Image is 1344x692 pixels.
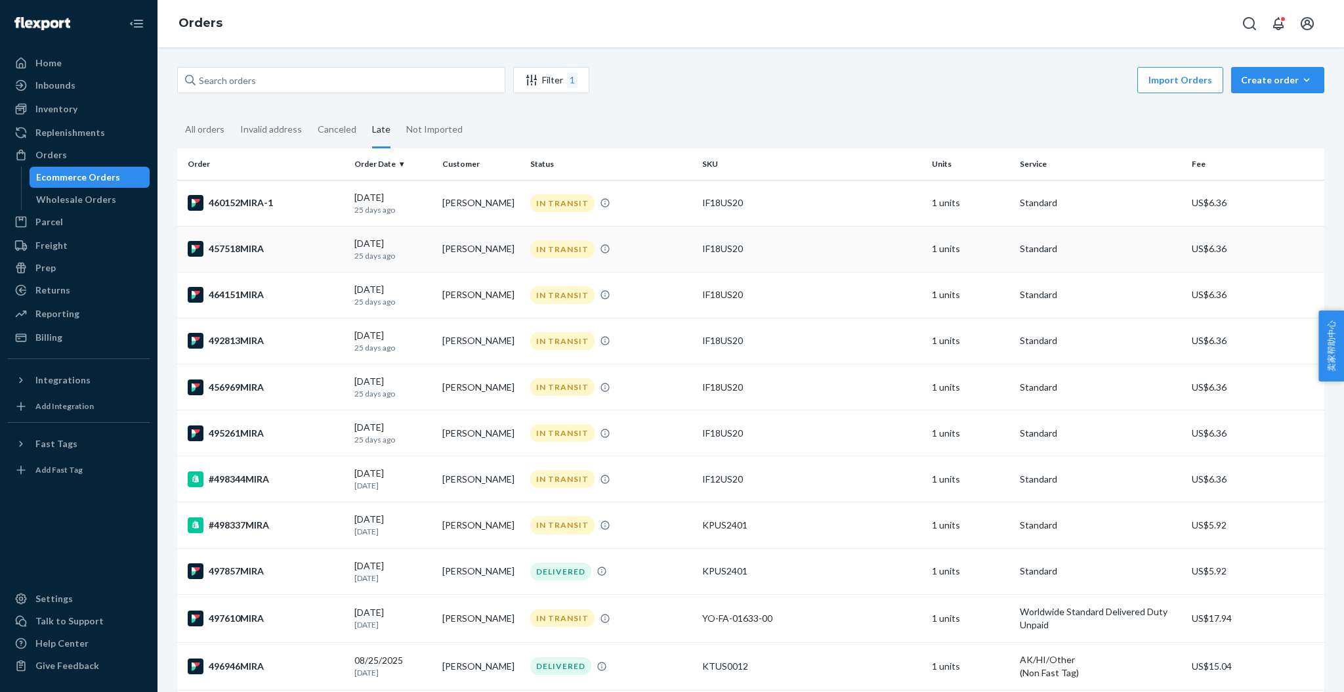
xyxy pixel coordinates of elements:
td: US$6.36 [1186,318,1324,364]
button: Filter [513,67,589,93]
div: 460152MIRA-1 [188,195,344,211]
p: Worldwide Standard Delivered Duty Unpaid [1020,605,1181,632]
div: IN TRANSIT [530,240,595,258]
td: US$5.92 [1186,548,1324,594]
td: 1 units [927,456,1015,502]
div: IN TRANSIT [530,609,595,627]
div: 464151MIRA [188,287,344,303]
th: SKU [697,148,927,180]
div: KPUS2401 [702,519,921,532]
div: IN TRANSIT [530,286,595,304]
a: Add Fast Tag [8,460,150,481]
div: 496946MIRA [188,659,344,674]
a: Inventory [8,98,150,119]
p: 25 days ago [354,250,432,261]
div: Create order [1241,74,1314,87]
td: US$6.36 [1186,180,1324,226]
div: Billing [35,331,62,344]
p: Standard [1020,519,1181,532]
button: Close Navigation [123,11,150,37]
td: US$15.04 [1186,642,1324,690]
div: IF18US20 [702,196,921,209]
img: Flexport logo [14,17,70,30]
div: IF18US20 [702,427,921,440]
div: 497857MIRA [188,563,344,579]
div: [DATE] [354,559,432,584]
p: 25 days ago [354,388,432,399]
div: #498344MIRA [188,471,344,487]
div: Wholesale Orders [36,193,116,206]
td: 1 units [927,226,1015,272]
a: Billing [8,327,150,348]
div: [DATE] [354,283,432,307]
td: 1 units [927,272,1015,318]
div: IF18US20 [702,381,921,394]
td: 1 units [927,318,1015,364]
div: Prep [35,261,56,274]
a: Ecommerce Orders [30,167,150,188]
button: Open notifications [1265,11,1291,37]
div: Customer [442,158,520,169]
div: Canceled [318,112,356,146]
div: Help Center [35,637,89,650]
td: 1 units [927,180,1015,226]
p: Standard [1020,381,1181,394]
div: Fast Tags [35,437,77,450]
button: Give Feedback [8,655,150,676]
div: Filter [514,72,589,88]
div: Late [372,112,390,148]
td: [PERSON_NAME] [437,180,525,226]
th: Units [927,148,1015,180]
div: IN TRANSIT [530,378,595,396]
div: [DATE] [354,375,432,399]
td: [PERSON_NAME] [437,364,525,410]
td: [PERSON_NAME] [437,502,525,548]
td: US$6.36 [1186,226,1324,272]
a: Returns [8,280,150,301]
p: AK/HI/Other [1020,653,1181,666]
td: [PERSON_NAME] [437,548,525,594]
a: Talk to Support [8,611,150,632]
p: [DATE] [354,480,432,491]
p: [DATE] [354,619,432,630]
div: DELIVERED [530,657,591,675]
button: Integrations [8,370,150,391]
p: 25 days ago [354,296,432,307]
div: YO-FA-01633-00 [702,612,921,625]
div: 08/25/2025 [354,654,432,678]
th: Service [1015,148,1186,180]
button: Open Search Box [1236,11,1263,37]
td: [PERSON_NAME] [437,272,525,318]
div: Inventory [35,102,77,116]
div: 495261MIRA [188,425,344,441]
td: US$17.94 [1186,594,1324,642]
button: Import Orders [1137,67,1223,93]
a: Inbounds [8,75,150,96]
td: 1 units [927,410,1015,456]
div: [DATE] [354,329,432,353]
a: Orders [178,16,222,30]
div: Reporting [35,307,79,320]
a: Freight [8,235,150,256]
a: Replenishments [8,122,150,143]
div: IF18US20 [702,242,921,255]
td: [PERSON_NAME] [437,410,525,456]
a: Add Integration [8,396,150,417]
div: [DATE] [354,191,432,215]
div: Ecommerce Orders [36,171,120,184]
p: Standard [1020,427,1181,440]
p: [DATE] [354,526,432,537]
div: Home [35,56,62,70]
button: Fast Tags [8,433,150,454]
div: Freight [35,239,68,252]
div: DELIVERED [530,563,591,580]
span: 卖家帮助中心 [1318,311,1344,381]
div: 1 [567,72,577,88]
a: Help Center [8,633,150,654]
div: IN TRANSIT [530,332,595,350]
td: [PERSON_NAME] [437,594,525,642]
div: Settings [35,592,73,605]
a: Orders [8,144,150,165]
p: 25 days ago [354,342,432,353]
div: [DATE] [354,237,432,261]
